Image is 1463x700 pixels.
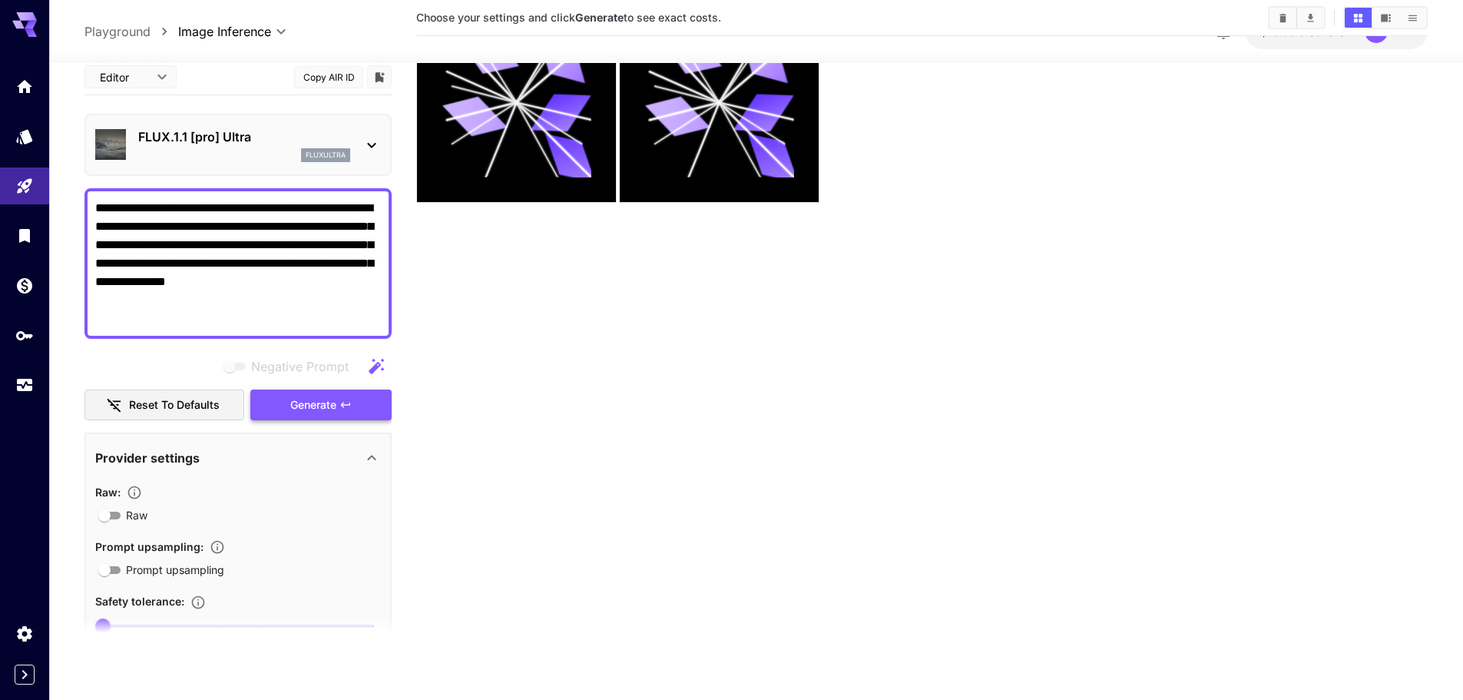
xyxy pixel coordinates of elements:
button: Show media in list view [1399,8,1426,28]
a: Playground [84,22,151,41]
span: $18.88 [1260,25,1299,38]
div: Models [15,127,34,146]
button: Enables automatic enhancement and expansion of the input prompt to improve generation quality and... [204,539,231,555]
span: Negative Prompt [251,357,349,376]
span: Editor [100,69,147,85]
span: Image Inference [178,22,271,41]
p: Provider settings [95,448,200,466]
div: Settings [15,624,34,643]
button: Copy AIR ID [294,65,363,88]
button: Show media in video view [1372,8,1399,28]
div: Usage [15,376,34,395]
p: FLUX.1.1 [pro] Ultra [138,128,350,146]
button: Generate [250,389,392,420]
span: Negative prompts are not compatible with the selected model. [220,357,361,376]
span: credits left [1299,25,1352,38]
button: Show media in grid view [1345,8,1372,28]
button: Reset to defaults [84,389,244,420]
span: Raw : [95,485,121,498]
span: Prompt upsampling : [95,539,204,552]
div: Home [15,77,34,96]
button: Download All [1297,8,1324,28]
div: Library [15,226,34,245]
button: Controls the level of post-processing applied to generated images. [121,485,148,500]
span: Prompt upsampling [126,562,224,578]
b: Generate [575,11,624,24]
span: Generate [290,395,336,414]
p: fluxultra [306,150,346,161]
span: Raw [126,507,147,523]
div: Show media in grid viewShow media in video viewShow media in list view [1343,6,1428,29]
button: Controls the tolerance level for input and output content moderation. Lower values apply stricter... [184,594,212,609]
span: Safety tolerance : [95,595,184,608]
button: Add to library [372,68,386,86]
button: Expand sidebar [15,665,35,685]
div: FLUX.1.1 [pro] Ultrafluxultra [95,121,381,168]
div: API Keys [15,326,34,345]
div: Clear AllDownload All [1268,6,1326,29]
div: Playground [15,177,34,196]
button: Clear All [1269,8,1296,28]
span: Choose your settings and click to see exact costs. [416,11,721,24]
nav: breadcrumb [84,22,178,41]
div: Provider settings [95,439,381,476]
div: Wallet [15,276,34,295]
